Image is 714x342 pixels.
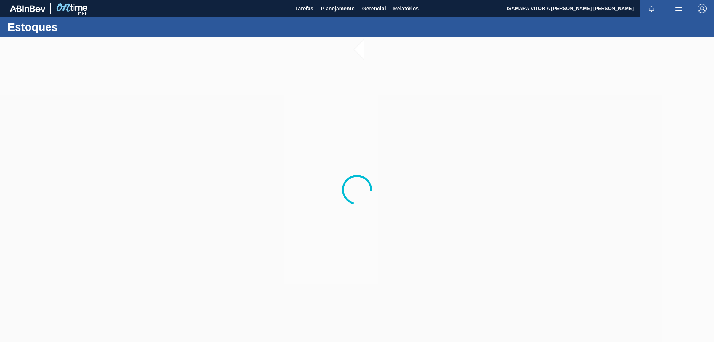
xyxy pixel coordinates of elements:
img: Logout [698,4,707,13]
img: TNhmsLtSVTkK8tSr43FrP2fwEKptu5GPRR3wAAAABJRU5ErkJggg== [10,5,45,12]
span: Gerencial [362,4,386,13]
span: Planejamento [321,4,355,13]
button: Notificações [640,3,663,14]
span: Relatórios [393,4,419,13]
h1: Estoques [7,23,139,31]
span: Tarefas [295,4,313,13]
img: userActions [674,4,683,13]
